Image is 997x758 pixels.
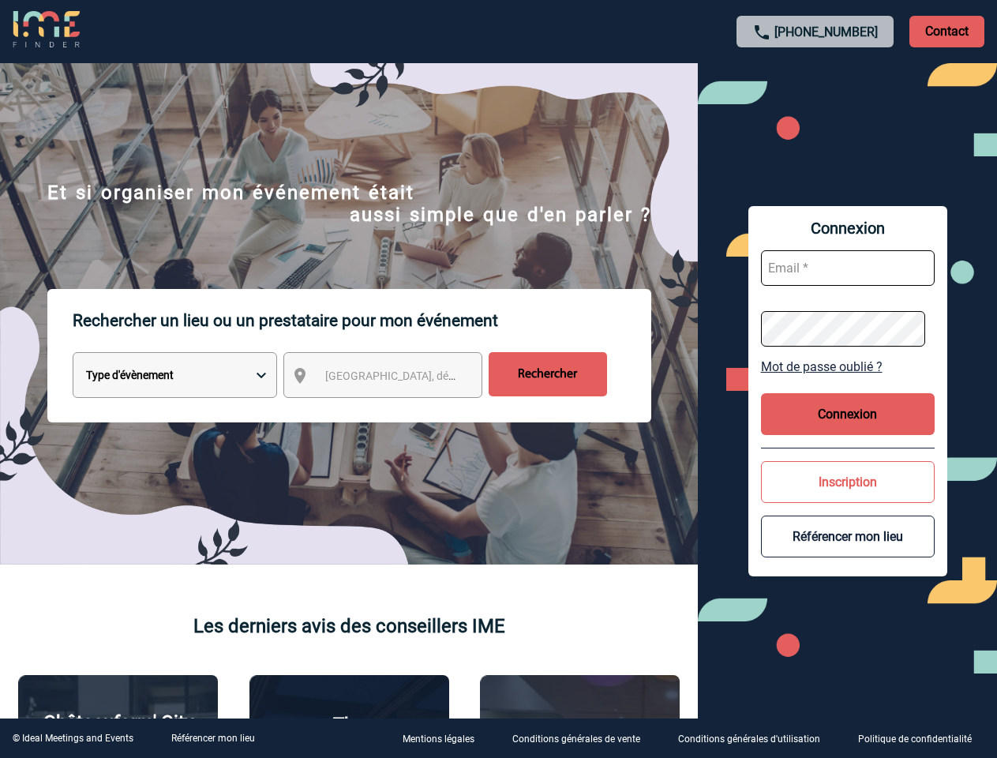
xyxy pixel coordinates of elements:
button: Connexion [761,393,935,435]
p: Mentions légales [403,734,474,745]
a: Politique de confidentialité [845,731,997,746]
button: Référencer mon lieu [761,516,935,557]
p: Rechercher un lieu ou un prestataire pour mon événement [73,289,651,352]
p: The [GEOGRAPHIC_DATA] [258,714,440,758]
a: Conditions générales de vente [500,731,665,746]
button: Inscription [761,461,935,503]
p: Politique de confidentialité [858,734,972,745]
input: Rechercher [489,352,607,396]
p: Conditions générales d'utilisation [678,734,820,745]
p: Agence 2ISD [526,715,634,737]
p: Conditions générales de vente [512,734,640,745]
div: © Ideal Meetings and Events [13,733,133,744]
span: [GEOGRAPHIC_DATA], département, région... [325,370,545,382]
p: Châteauform' City [GEOGRAPHIC_DATA] [27,711,209,756]
a: [PHONE_NUMBER] [774,24,878,39]
span: Connexion [761,219,935,238]
p: Contact [909,16,984,47]
a: Référencer mon lieu [171,733,255,744]
input: Email * [761,250,935,286]
a: Mentions légales [390,731,500,746]
img: call-24-px.png [752,23,771,42]
a: Conditions générales d'utilisation [665,731,845,746]
a: Mot de passe oublié ? [761,359,935,374]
